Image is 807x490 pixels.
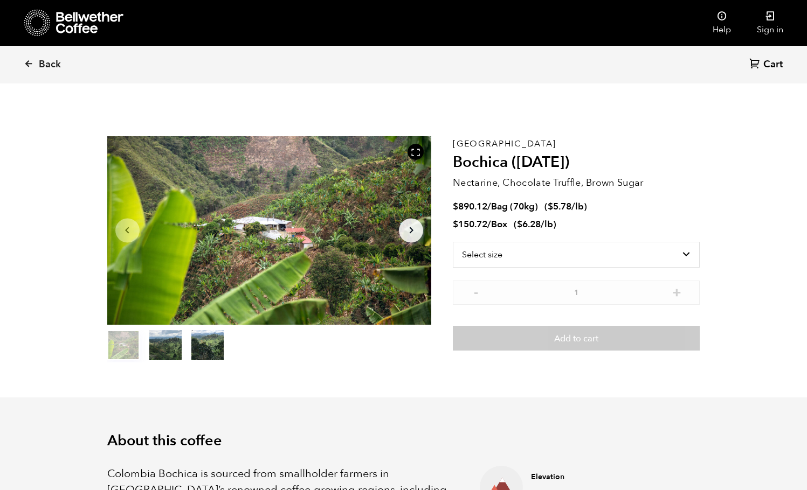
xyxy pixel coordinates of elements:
button: Add to cart [453,326,700,351]
span: / [487,200,491,213]
span: $ [453,218,458,230]
bdi: 6.28 [517,218,541,230]
button: - [469,286,482,297]
span: $ [517,218,522,230]
span: ( ) [544,200,587,213]
button: + [670,286,684,297]
h2: About this coffee [107,432,700,450]
h4: Elevation [531,472,633,482]
span: /lb [571,200,584,213]
span: $ [548,200,553,213]
span: Back [39,58,61,71]
span: Box [491,218,507,230]
h2: Bochica ([DATE]) [453,153,700,172]
p: Nectarine, Chocolate Truffle, Brown Sugar [453,176,700,190]
span: Bag (70kg) [491,200,538,213]
span: / [487,218,491,230]
span: Cart [763,58,783,71]
bdi: 5.78 [548,200,571,213]
bdi: 150.72 [453,218,487,230]
bdi: 890.12 [453,200,487,213]
span: $ [453,200,458,213]
span: /lb [541,218,553,230]
span: ( ) [514,218,556,230]
a: Cart [749,58,785,72]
